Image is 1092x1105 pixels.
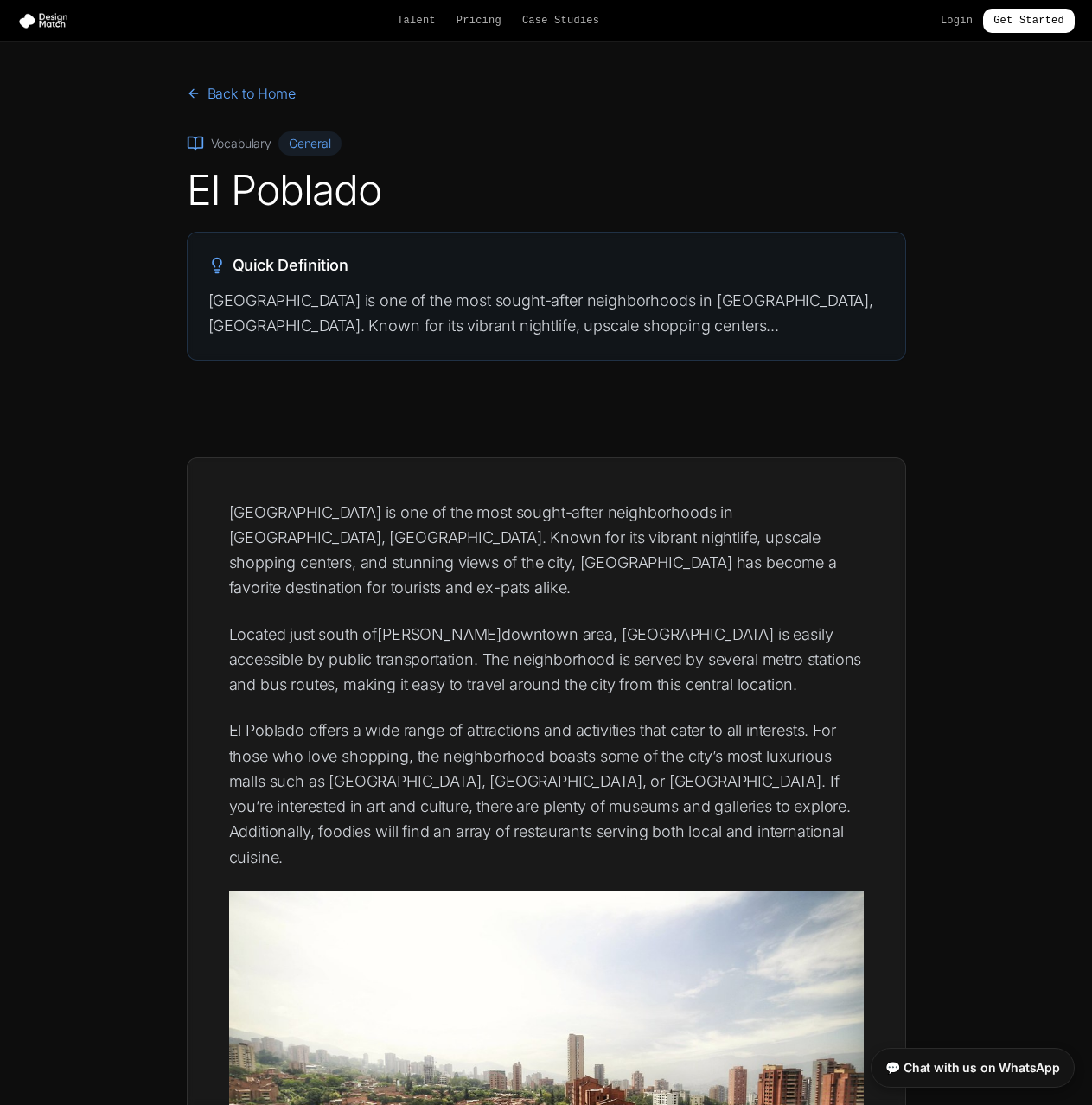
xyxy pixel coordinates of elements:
h2: Quick Definition [208,253,884,278]
a: Talent [397,14,436,28]
span: General [278,131,342,156]
p: Located just south of downtown area, [GEOGRAPHIC_DATA] is easily accessible by public transportat... [229,622,864,698]
a: Login [941,14,973,28]
p: [GEOGRAPHIC_DATA] is one of the most sought-after neighborhoods in [GEOGRAPHIC_DATA], [GEOGRAPHIC... [229,500,864,601]
p: [GEOGRAPHIC_DATA] is one of the most sought-after neighborhoods in [GEOGRAPHIC_DATA], [GEOGRAPHIC... [208,288,884,339]
img: Design Match [17,12,76,29]
a: 💬 Chat with us on WhatsApp [871,1048,1075,1088]
a: [PERSON_NAME] [377,625,501,643]
span: Vocabulary [211,135,271,152]
h1: El Poblado [187,169,906,211]
a: Case Studies [522,14,599,28]
a: Back to Home [187,83,296,104]
p: El Poblado offers a wide range of attractions and activities that cater to all interests. For tho... [229,718,864,870]
a: Pricing [457,14,501,28]
a: Get Started [983,9,1075,33]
